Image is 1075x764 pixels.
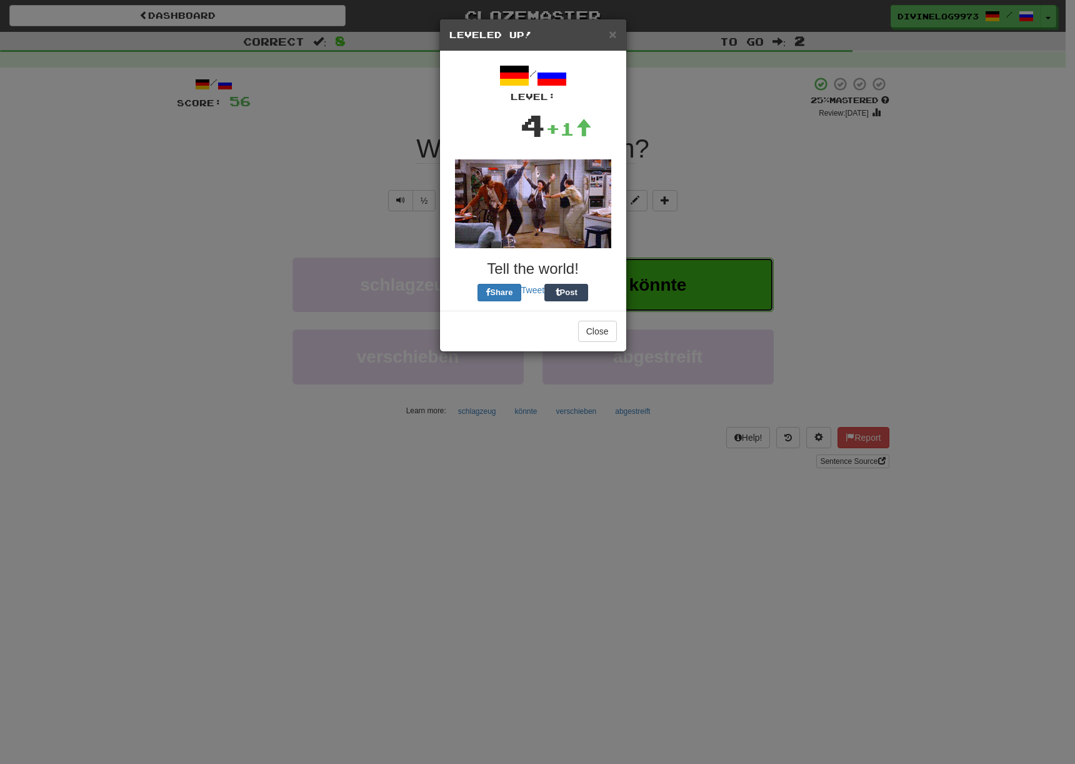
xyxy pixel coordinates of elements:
[449,29,617,41] h5: Leveled Up!
[449,61,617,103] div: /
[449,91,617,103] div: Level:
[520,103,546,147] div: 4
[609,28,616,41] button: Close
[449,261,617,277] h3: Tell the world!
[578,321,617,342] button: Close
[477,284,521,301] button: Share
[544,284,588,301] button: Post
[521,285,544,295] a: Tweet
[546,116,592,141] div: +1
[455,159,611,248] img: seinfeld-ebe603044fff2fd1d3e1949e7ad7a701fffed037ac3cad15aebc0dce0abf9909.gif
[609,27,616,41] span: ×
